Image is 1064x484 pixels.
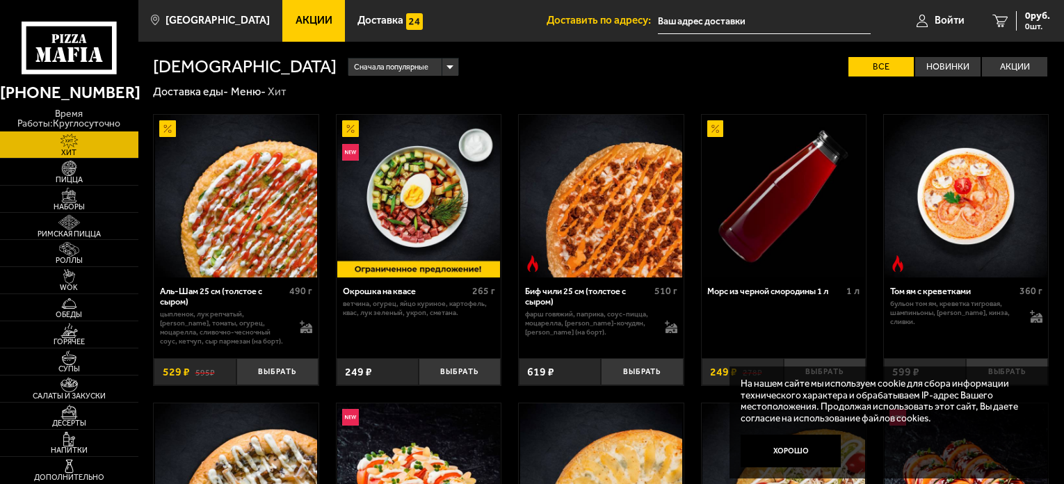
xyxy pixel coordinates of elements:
img: Том ям с креветками [885,115,1047,277]
div: Окрошка на квасе [343,286,469,296]
a: Меню- [231,85,266,98]
span: 529 ₽ [163,366,190,378]
button: Выбрать [966,358,1048,385]
img: Острое блюдо [524,255,541,272]
img: Новинка [342,144,359,161]
div: Биф чили 25 см (толстое с сыром) [525,286,651,307]
button: Выбрать [419,358,501,385]
img: Морс из черной смородины 1 л [702,115,864,277]
span: Сначала популярные [354,57,428,78]
label: Акции [982,57,1047,77]
button: Выбрать [236,358,319,385]
input: Ваш адрес доставки [658,8,871,34]
span: Войти [935,15,965,26]
button: Выбрать [784,358,866,385]
img: 15daf4d41897b9f0e9f617042186c801.svg [406,13,423,30]
img: Биф чили 25 см (толстое с сыром) [520,115,682,277]
span: 265 г [472,285,495,297]
a: Острое блюдоБиф чили 25 см (толстое с сыром) [519,115,683,277]
span: 619 ₽ [527,366,554,378]
div: Аль-Шам 25 см (толстое с сыром) [160,286,286,307]
span: 360 г [1019,285,1042,297]
img: Окрошка на квасе [337,115,499,277]
button: Хорошо [741,435,840,468]
p: бульон том ям, креветка тигровая, шампиньоны, [PERSON_NAME], кинза, сливки. [890,300,1019,326]
p: ветчина, огурец, яйцо куриное, картофель, квас, лук зеленый, укроп, сметана. [343,300,495,318]
span: Акции [296,15,332,26]
span: 249 ₽ [345,366,372,378]
a: АкционныйМорс из черной смородины 1 л [702,115,866,277]
p: На нашем сайте мы используем cookie для сбора информации технического характера и обрабатываем IP... [741,378,1029,423]
img: Акционный [707,120,724,137]
span: 249 ₽ [710,366,737,378]
img: Аль-Шам 25 см (толстое с сыром) [155,115,317,277]
img: Острое блюдо [889,255,906,272]
span: 1 л [846,285,860,297]
span: [GEOGRAPHIC_DATA] [166,15,270,26]
a: Острое блюдоТом ям с креветками [884,115,1048,277]
img: Новинка [342,409,359,426]
span: 0 шт. [1025,22,1050,31]
label: Все [848,57,914,77]
h1: [DEMOGRAPHIC_DATA] [153,58,337,76]
s: 595 ₽ [195,366,215,378]
label: Новинки [915,57,981,77]
span: Доставить по адресу: [547,15,658,26]
div: Том ям с креветками [890,286,1016,296]
span: 0 руб. [1025,11,1050,21]
p: цыпленок, лук репчатый, [PERSON_NAME], томаты, огурец, моцарелла, сливочно-чесночный соус, кетчуп... [160,310,289,346]
div: Морс из черной смородины 1 л [707,286,843,296]
img: Акционный [159,120,176,137]
a: АкционныйАль-Шам 25 см (толстое с сыром) [154,115,318,277]
span: Доставка [357,15,403,26]
a: АкционныйНовинкаОкрошка на квасе [337,115,501,277]
a: Доставка еды- [153,85,228,98]
span: 510 г [654,285,677,297]
div: Хит [268,85,287,99]
p: фарш говяжий, паприка, соус-пицца, моцарелла, [PERSON_NAME]-кочудян, [PERSON_NAME] (на борт). [525,310,654,337]
span: 490 г [289,285,312,297]
img: Акционный [342,120,359,137]
button: Выбрать [601,358,683,385]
